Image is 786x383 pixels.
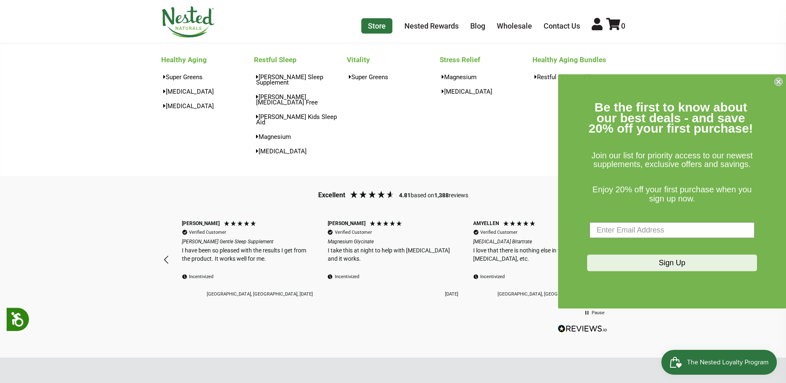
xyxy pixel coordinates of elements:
[558,325,607,332] a: Read more reviews on REVIEWS.io
[335,229,372,235] div: Verified Customer
[544,22,580,30] a: Contact Us
[254,111,347,128] a: [PERSON_NAME] Kids Sleep Aid
[254,91,347,108] a: [PERSON_NAME][MEDICAL_DATA] Free
[182,238,312,245] em: [PERSON_NAME] Gentle Sleep Supplement
[440,85,532,97] a: [MEDICAL_DATA]
[445,291,458,297] div: [DATE]
[361,18,392,34] a: Store
[498,291,604,297] div: [GEOGRAPHIC_DATA], [GEOGRAPHIC_DATA], [DATE]
[480,229,518,235] div: Verified Customer
[328,220,365,227] div: [PERSON_NAME]
[590,223,755,238] input: Enter Email Address
[254,53,347,66] a: Restful Sleep
[440,53,532,66] a: Stress Relief
[174,217,320,303] div: Review by David, 5 out of 5 stars
[161,6,215,38] img: Nested Naturals
[161,100,254,112] a: [MEDICAL_DATA]
[207,291,313,297] div: [GEOGRAPHIC_DATA], [GEOGRAPHIC_DATA], [DATE]
[503,220,538,229] div: 5 Stars
[347,190,397,201] div: 4.81 Stars
[175,208,612,311] div: Customer reviews
[347,53,440,66] a: Vitality
[328,247,458,263] div: I take this at night to help with [MEDICAL_DATA] and it works.
[606,22,625,30] a: 0
[532,71,625,83] a: Restful Sleep Bundle
[593,185,752,203] span: Enjoy 20% off your first purchase when you sign up now.
[585,309,605,316] div: Pause carousel
[320,217,466,303] div: Review by Mary, 5 out of 5 stars
[328,238,458,245] em: Magnesium Glycinate
[254,131,347,143] a: Magnesium
[434,191,468,200] div: reviews
[558,74,786,308] div: FLYOUT Form
[621,22,625,30] span: 0
[473,220,499,227] div: AMYELLEN
[369,220,404,229] div: 5 Stars
[335,274,359,280] div: Incentivized
[189,274,213,280] div: Incentivized
[587,255,757,271] button: Sign Up
[532,53,625,66] a: Healthy Aging Bundles
[470,22,485,30] a: Blog
[157,208,629,311] div: Customer reviews carousel
[661,350,778,375] iframe: Button to open loyalty program pop-up
[434,192,449,199] span: 1,388
[404,22,459,30] a: Nested Rewards
[399,192,411,199] span: 4.81
[399,191,434,200] div: based on
[473,247,604,263] div: I love that there is nothing else in the capsules - no [MEDICAL_DATA], etc.
[497,22,532,30] a: Wholesale
[318,191,345,200] div: Excellent
[592,310,605,316] div: Pause
[189,229,226,235] div: Verified Customer
[161,53,254,66] a: Healthy Aging
[591,151,752,169] span: Join our list for priority access to our newest supplements, exclusive offers and savings.
[347,71,440,83] a: Super Greens
[774,78,783,86] button: Close dialog
[473,238,604,245] em: [MEDICAL_DATA] Bitartrate
[480,274,505,280] div: Incentivized
[254,145,347,157] a: [MEDICAL_DATA]
[182,247,312,263] div: I have been so pleased with the results I get from the product. It works well for me.
[223,220,259,229] div: 5 Stars
[182,220,220,227] div: [PERSON_NAME]
[161,85,254,97] a: [MEDICAL_DATA]
[161,71,254,83] a: Super Greens
[589,100,753,135] span: Be the first to know about our best deals - and save 20% off your first purchase!
[254,71,347,88] a: [PERSON_NAME] Sleep Supplement
[157,250,177,270] div: REVIEWS.io Carousel Scroll Left
[440,71,532,83] a: Magnesium
[466,217,611,303] div: Review by AMYELLEN, 5 out of 5 stars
